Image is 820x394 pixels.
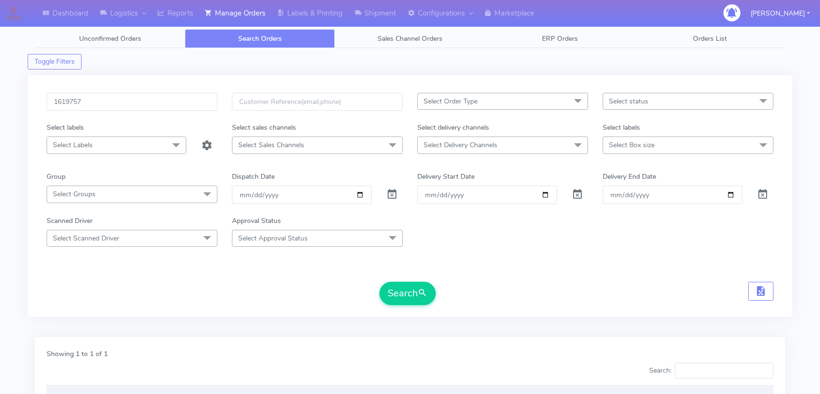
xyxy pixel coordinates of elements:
span: Select status [609,97,648,106]
label: Search: [649,363,773,378]
span: Select Sales Channels [238,140,304,150]
span: Select Approval Status [238,234,308,243]
input: Customer Reference(email,phone) [232,93,403,111]
label: Delivery Start Date [417,171,475,182]
label: Select labels [47,122,84,133]
span: Unconfirmed Orders [79,34,141,43]
label: Group [47,171,66,182]
span: Select Labels [53,140,93,150]
span: Select Order Type [424,97,477,106]
span: Sales Channel Orders [377,34,443,43]
button: Toggle Filters [28,54,82,69]
span: ERP Orders [542,34,578,43]
span: Select Scanned Driver [53,234,119,243]
span: Select Delivery Channels [424,140,497,150]
button: [PERSON_NAME] [743,3,817,23]
span: Orders List [693,34,727,43]
label: Delivery End Date [603,171,656,182]
label: Select sales channels [232,122,296,133]
ul: Tabs [35,29,785,48]
button: Search [379,282,436,305]
span: Search Orders [238,34,282,43]
label: Approval Status [232,216,281,226]
label: Scanned Driver [47,216,93,226]
label: Showing 1 to 1 of 1 [47,349,108,359]
span: Select Box size [609,140,655,150]
input: Search: [675,363,773,378]
label: Select labels [603,122,640,133]
label: Select delivery channels [417,122,489,133]
label: Dispatch Date [232,171,275,182]
span: Select Groups [53,189,96,199]
input: Order Id [47,93,217,111]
